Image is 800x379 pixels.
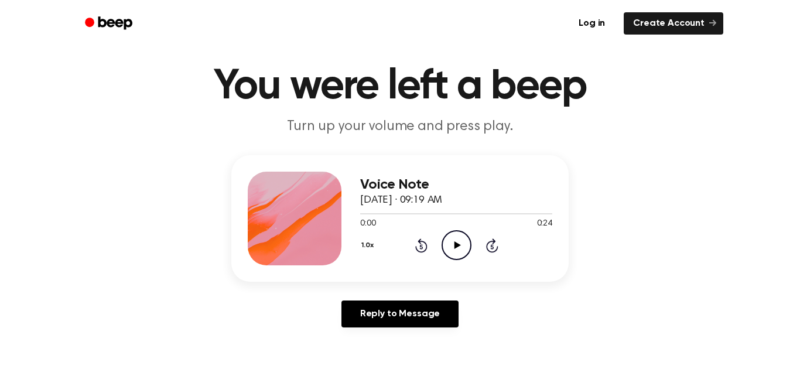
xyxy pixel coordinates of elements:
[341,301,459,327] a: Reply to Message
[537,218,552,230] span: 0:24
[360,195,442,206] span: [DATE] · 09:19 AM
[175,117,625,136] p: Turn up your volume and press play.
[360,218,375,230] span: 0:00
[360,235,378,255] button: 1.0x
[77,12,143,35] a: Beep
[624,12,723,35] a: Create Account
[100,66,700,108] h1: You were left a beep
[567,10,617,37] a: Log in
[360,177,552,193] h3: Voice Note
